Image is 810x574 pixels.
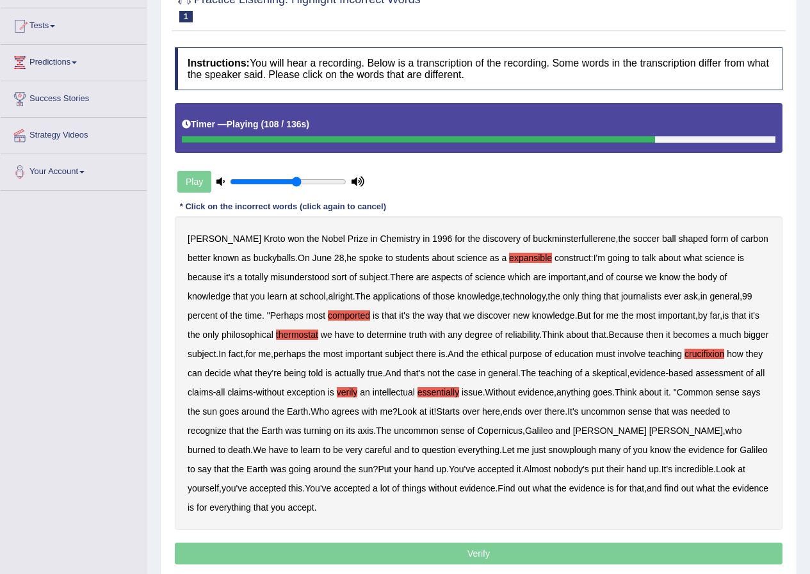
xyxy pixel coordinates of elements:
b: on [334,426,344,436]
b: The [355,291,371,301]
b: of [350,272,357,282]
b: by [698,310,708,321]
b: was [672,406,688,417]
b: Common [677,387,713,397]
b: of [746,368,754,378]
b: course [616,272,643,282]
div: * Click on the incorrect words (click again to cancel) [175,201,391,213]
b: buckyballs [254,253,295,263]
b: of [623,445,631,455]
b: misunderstood [271,272,330,282]
b: here [482,406,500,417]
b: involve [618,349,646,359]
b: Think [542,330,563,340]
b: with [362,406,378,417]
b: technology [503,291,546,301]
b: have [335,330,354,340]
b: 108 / 136s [264,119,306,129]
b: me [606,310,619,321]
b: burned [188,445,216,455]
b: around [241,406,270,417]
b: construct [555,253,591,263]
a: Your Account [1,154,147,186]
b: over [462,406,480,417]
b: told [309,368,323,378]
b: it's [749,310,759,321]
b: to [723,406,731,417]
b: for [455,234,465,244]
b: ( [261,119,264,129]
b: evidence [518,387,554,397]
b: science [705,253,735,263]
b: ball [662,234,676,244]
a: Strategy Videos [1,118,147,150]
b: you [250,291,265,301]
b: of [465,272,473,282]
b: the [247,426,259,436]
b: is [325,368,332,378]
b: a [237,272,242,282]
b: teaching [648,349,682,359]
b: Without [485,387,515,397]
b: going [608,253,629,263]
b: just [532,445,546,455]
b: science [457,253,487,263]
b: totally [245,272,268,282]
b: school [300,291,325,301]
b: of [495,330,503,340]
b: thing [581,291,601,301]
b: philosophical [222,330,273,340]
b: the [307,234,319,244]
b: to [323,445,331,455]
div: , . , : . , , . , , , , . " . , , . . . , , . . . , - - - . , . . " . ? ! , . . , , . . ? . . . .... [175,216,782,530]
b: In [218,349,226,359]
b: important [345,349,382,359]
b: who [725,426,742,436]
b: of [467,426,475,436]
b: is [373,310,379,321]
b: that's [403,368,425,378]
b: the [188,406,200,417]
b: of [523,234,531,244]
b: about [566,330,588,340]
b: Kroto [264,234,285,244]
b: its [346,426,355,436]
b: knowledge [532,310,575,321]
b: that [229,426,244,436]
b: can [188,368,202,378]
b: students [396,253,430,263]
b: at [290,291,298,301]
b: most [306,310,325,321]
b: ask [684,291,698,301]
b: based [668,368,693,378]
b: the [308,349,320,359]
b: sort [332,272,346,282]
b: percent [188,310,218,321]
b: to [385,253,393,263]
b: to [357,330,364,340]
b: of [731,234,738,244]
b: uncommon [581,406,625,417]
b: crucifixion [684,349,724,359]
b: spoke [359,253,383,263]
b: that [731,310,746,321]
b: sense [441,426,464,436]
b: 28 [334,253,344,263]
b: and [588,272,603,282]
b: Nobel [321,234,345,244]
b: purpose [510,349,542,359]
b: ends [503,406,522,417]
b: we [645,272,657,282]
b: death [228,445,250,455]
b: he [346,253,357,263]
b: applications [373,291,421,301]
b: the [618,234,630,244]
b: as [490,253,499,263]
b: because [188,272,222,282]
b: without [256,387,284,397]
b: Perhaps [270,310,304,321]
b: It's [567,406,578,417]
b: to [218,445,225,455]
b: a [501,253,506,263]
b: about [639,387,661,397]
